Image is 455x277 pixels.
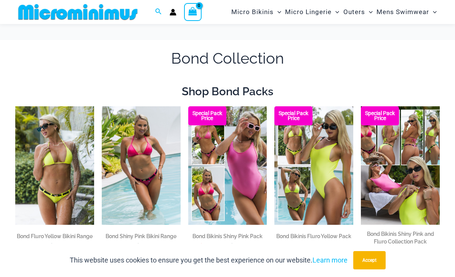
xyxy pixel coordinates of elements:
[361,106,440,224] img: Bond Bikinis Shiny Pink and Fluro Collection Pack
[70,255,348,266] p: This website uses cookies to ensure you get the best experience on our website.
[312,256,348,264] a: Learn more
[341,2,375,22] a: OutersMenu ToggleMenu Toggle
[188,106,267,224] a: Bond Bikinis Shiny Pink Pack Bond Shiny Pink 8935 One Piece 08Bond Shiny Pink 8935 One Piece 08
[353,251,386,269] button: Accept
[170,9,176,16] a: Account icon link
[375,2,439,22] a: Mens SwimwearMenu ToggleMenu Toggle
[15,3,141,21] img: MM SHOP LOGO FLAT
[274,106,353,224] img: Bond Bikinis Fluro Yellow Pack
[274,232,353,240] h2: Bond Bikinis Fluro Yellow Pack
[200,243,227,250] bdi: 252 USD
[188,111,226,121] b: Special Pack Price
[155,7,162,17] a: Search icon link
[343,2,365,22] span: Outers
[136,243,160,250] bdi: 49 USD
[365,2,373,22] span: Menu Toggle
[184,3,202,21] a: View Shopping Cart, empty
[376,2,429,22] span: Mens Swimwear
[188,232,267,240] h2: Bond Bikinis Shiny Pink Pack
[50,243,74,250] bdi: 49 USD
[274,232,353,243] a: Bond Bikinis Fluro Yellow Pack
[332,2,339,22] span: Menu Toggle
[361,230,440,248] a: Bond Bikinis Shiny Pink and Fluro Collection Pack
[15,106,94,224] a: Bond Fluro Yellow 312 Top 285 Cheeky 03Bond Fluro Yellow 312 Top 285 Cheeky 05Bond Fluro Yellow 3...
[188,106,267,224] img: Bond Bikinis Shiny Pink Pack
[274,2,281,22] span: Menu Toggle
[188,232,267,243] a: Bond Bikinis Shiny Pink Pack
[283,2,341,22] a: Micro LingerieMenu ToggleMenu Toggle
[102,232,181,243] a: Bond Shiny Pink Bikini Range
[102,106,181,224] img: Bond Shiny Pink 312 Top 285 Cheeky 02v2
[15,232,94,243] a: Bond Fluro Yellow Bikini Range
[15,84,440,99] h2: Shop Bond Packs
[15,106,94,224] img: Bond Fluro Yellow 312 Top 285 Cheeky 03
[361,106,440,224] a: Bond Bikinis Shiny Pink and Fluro Collection Pack Bond Fluro Yellow 312 Top 285 Cheeky 05Bond Flu...
[102,232,181,240] h2: Bond Shiny Pink Bikini Range
[231,2,274,22] span: Micro Bikinis
[429,2,437,22] span: Menu Toggle
[361,111,399,121] b: Special Pack Price
[274,106,353,224] a: Bond Bikinis Fluro Yellow Pack Bond Fluro Yellow 312 Top 492 Thong 04Bond Fluro Yellow 312 Top 49...
[285,2,332,22] span: Micro Lingerie
[15,48,440,69] h1: Bond Collection
[50,243,53,250] span: $
[274,111,312,121] b: Special Pack Price
[228,1,440,23] nav: Site Navigation
[102,106,181,224] a: Bond Shiny Pink 312 Top 285 Cheeky 02v2Bond Shiny Pink 312 Top 492 Thong 03Bond Shiny Pink 312 To...
[361,230,440,245] h2: Bond Bikinis Shiny Pink and Fluro Collection Pack
[230,243,257,250] bdi: 229 USD
[229,2,283,22] a: Micro BikinisMenu ToggleMenu Toggle
[15,232,94,240] h2: Bond Fluro Yellow Bikini Range
[230,243,234,250] span: $
[136,243,140,250] span: $
[200,243,203,250] span: $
